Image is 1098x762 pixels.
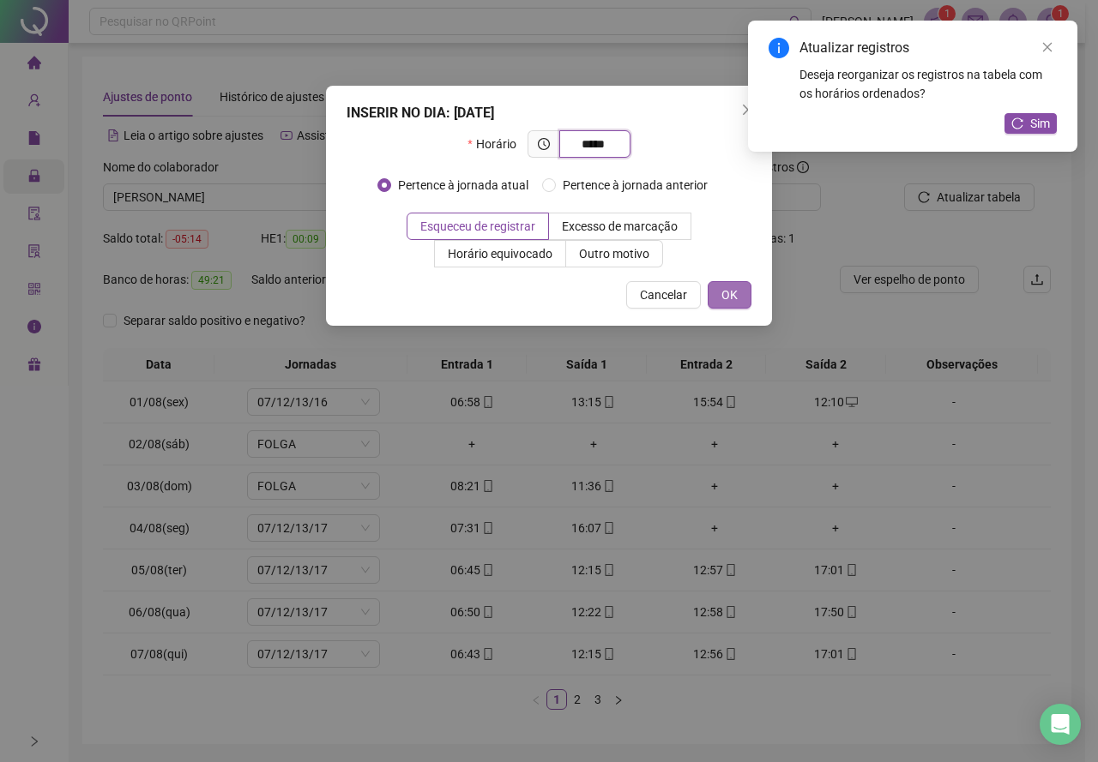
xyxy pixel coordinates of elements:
[1011,117,1023,129] span: reload
[420,219,535,233] span: Esqueceu de registrar
[556,176,715,195] span: Pertence à jornada anterior
[538,138,550,150] span: clock-circle
[562,219,678,233] span: Excesso de marcação
[741,103,755,117] span: close
[347,103,751,123] div: INSERIR NO DIA : [DATE]
[721,285,738,304] span: OK
[799,38,1057,58] div: Atualizar registros
[708,281,751,309] button: OK
[799,65,1057,103] div: Deseja reorganizar os registros na tabela com os horários ordenados?
[391,176,535,195] span: Pertence à jornada atual
[1041,41,1053,53] span: close
[448,247,552,261] span: Horário equivocado
[579,247,649,261] span: Outro motivo
[1038,38,1057,57] a: Close
[769,38,789,58] span: info-circle
[468,130,527,158] label: Horário
[1040,704,1081,745] div: Open Intercom Messenger
[1004,113,1057,134] button: Sim
[640,285,687,304] span: Cancelar
[734,96,762,123] button: Close
[626,281,701,309] button: Cancelar
[1030,114,1050,133] span: Sim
